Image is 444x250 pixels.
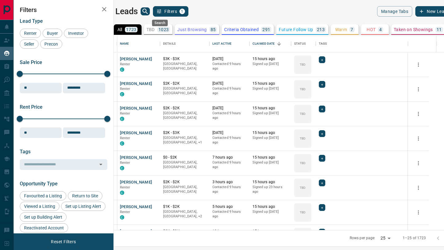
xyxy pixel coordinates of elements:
[158,27,169,32] p: 1023
[22,225,66,230] span: Reactivated Account
[97,160,105,169] button: Open
[335,27,347,32] p: Warm
[212,160,246,170] p: Contacted 9 hours ago
[275,39,283,48] button: Sort
[367,27,376,32] p: HOT
[212,35,232,52] div: Last Active
[253,179,288,185] p: 15 hours ago
[163,160,206,170] p: [GEOGRAPHIC_DATA], [GEOGRAPHIC_DATA]
[120,161,130,165] span: Renter
[152,20,168,26] div: Search
[47,236,80,247] button: Reset Filters
[163,130,206,135] p: $2K - $3K
[20,59,42,65] span: Sale Price
[120,215,124,220] div: condos.ca
[120,111,130,115] span: Renter
[300,185,306,190] p: TBD
[291,35,316,52] div: Status
[319,155,325,162] div: +
[120,191,124,195] div: condos.ca
[120,185,130,189] span: Renter
[414,183,423,192] button: more
[253,209,288,214] p: Signed up [DATE]
[61,202,105,211] div: Set up Listing Alert
[163,111,206,120] p: [GEOGRAPHIC_DATA], [GEOGRAPHIC_DATA]
[253,111,288,116] p: Signed up [DATE]
[40,39,62,49] div: Precon
[253,35,275,52] div: Claimed Date
[163,62,206,71] p: [GEOGRAPHIC_DATA], [GEOGRAPHIC_DATA]
[319,81,325,88] div: +
[300,62,306,67] p: TBD
[253,185,288,194] p: Signed up 23 hours ago
[321,204,323,211] span: +
[120,81,152,87] button: [PERSON_NAME]
[262,27,270,32] p: 291
[64,29,88,38] div: Investor
[321,229,323,235] span: +
[319,56,325,63] div: +
[20,104,43,110] span: Rent Price
[300,111,306,116] p: TBD
[163,209,206,219] p: North York, Toronto
[414,60,423,69] button: more
[160,35,209,52] div: Details
[120,179,152,185] button: [PERSON_NAME]
[379,27,382,32] p: 4
[300,136,306,141] p: TBD
[403,236,426,241] p: 1–25 of 1723
[20,202,60,211] div: Viewed a Listing
[212,229,246,234] p: 19 hours ago
[120,35,129,52] div: Name
[163,204,206,209] p: $1K - $2K
[163,179,206,185] p: $2K - $2K
[163,155,206,160] p: $0 - $2K
[212,185,246,194] p: Contacted 9 hours ago
[209,35,249,52] div: Last Active
[212,209,246,219] p: Contacted 9 hours ago
[279,27,313,32] p: Future Follow Up
[351,27,353,32] p: 7
[212,155,246,160] p: 7 hours ago
[20,181,58,187] span: Opportunity Type
[321,155,323,161] span: +
[102,6,138,16] h1: My Leads
[414,109,423,119] button: more
[120,204,152,210] button: [PERSON_NAME]
[117,35,160,52] div: Name
[163,86,206,96] p: [GEOGRAPHIC_DATA], [GEOGRAPHIC_DATA]
[120,62,130,66] span: Renter
[212,62,246,71] p: Contacted 9 hours ago
[63,204,103,209] span: Set up Listing Alert
[120,56,152,62] button: [PERSON_NAME]
[141,7,150,15] button: search button
[42,42,60,46] span: Precon
[224,27,259,32] p: Criteria Obtained
[120,130,152,136] button: [PERSON_NAME]
[20,29,41,38] div: Renter
[177,27,207,32] p: Just Browsing
[378,234,393,243] div: 25
[20,39,39,49] div: Seller
[321,81,323,87] span: +
[300,161,306,165] p: TBD
[319,130,325,137] div: +
[120,136,130,140] span: Renter
[253,229,288,234] p: 15 hours ago
[120,106,152,111] button: [PERSON_NAME]
[212,204,246,209] p: 5 hours ago
[126,27,137,32] p: 1723
[45,31,60,36] span: Buyer
[163,56,206,62] p: $3K - $3K
[212,106,246,111] p: [DATE]
[22,204,57,209] span: Viewed a Listing
[394,27,433,32] p: Taken on Showings
[253,130,288,135] p: 15 hours ago
[120,67,124,72] div: condos.ca
[163,81,206,86] p: $2K - $2K
[20,212,67,222] div: Set up Building Alert
[153,6,188,17] button: Filters1
[117,27,122,32] p: All
[212,111,246,120] p: Contacted 9 hours ago
[22,31,39,36] span: Renter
